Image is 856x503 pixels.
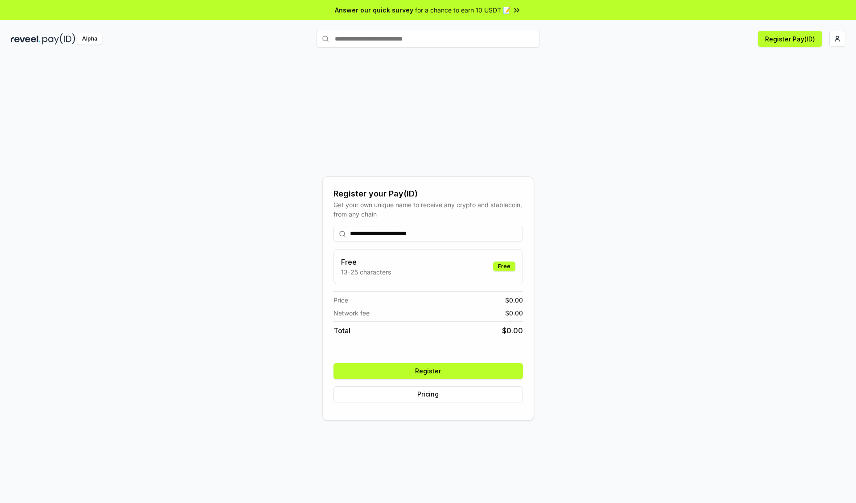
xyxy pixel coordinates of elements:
[77,33,102,45] div: Alpha
[11,33,41,45] img: reveel_dark
[333,188,523,200] div: Register your Pay(ID)
[758,31,822,47] button: Register Pay(ID)
[333,325,350,336] span: Total
[333,363,523,379] button: Register
[335,5,413,15] span: Answer our quick survey
[341,257,391,267] h3: Free
[333,308,370,318] span: Network fee
[333,295,348,305] span: Price
[415,5,510,15] span: for a chance to earn 10 USDT 📝
[42,33,75,45] img: pay_id
[505,295,523,305] span: $ 0.00
[333,200,523,219] div: Get your own unique name to receive any crypto and stablecoin, from any chain
[341,267,391,277] p: 13-25 characters
[493,262,515,271] div: Free
[502,325,523,336] span: $ 0.00
[505,308,523,318] span: $ 0.00
[333,386,523,402] button: Pricing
